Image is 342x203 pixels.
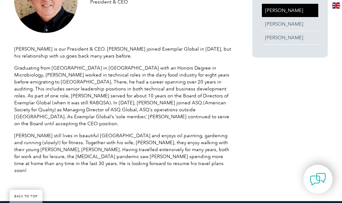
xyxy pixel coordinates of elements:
[14,46,234,59] p: [PERSON_NAME] is our President & CEO. [PERSON_NAME] joined Exemplar Global in [DATE], but his rel...
[14,65,234,127] p: Graduating from [GEOGRAPHIC_DATA] in [GEOGRAPHIC_DATA] with an Honors Degree in Microbiology, [PE...
[310,171,326,187] img: contact-chat.png
[14,132,234,174] p: [PERSON_NAME] still lives in beautiful [GEOGRAPHIC_DATA] and enjoys oil painting, gardening and r...
[332,3,340,9] img: en
[262,31,318,44] a: [PERSON_NAME]
[9,190,42,203] a: BACK TO TOP
[262,4,318,17] a: [PERSON_NAME]
[262,17,318,31] a: [PERSON_NAME]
